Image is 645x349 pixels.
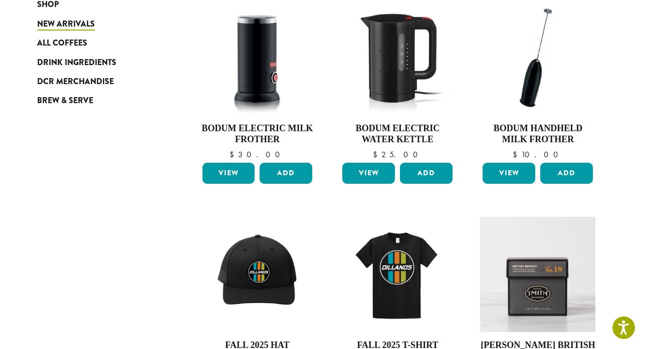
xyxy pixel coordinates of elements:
span: $ [513,149,521,160]
img: DCR-Retro-Three-Strip-Circle-Patch-Trucker-Hat-Fall-WEB-scaled.jpg [199,217,315,332]
bdi: 10.00 [513,149,563,160]
a: View [202,163,255,184]
span: DCR Merchandise [37,76,114,88]
a: New Arrivals [37,15,157,34]
bdi: 30.00 [230,149,285,160]
button: Add [540,163,593,184]
bdi: 25.00 [373,149,422,160]
a: All Coffees [37,34,157,53]
a: View [342,163,395,184]
img: British-Brunch-Signature-Black-Carton-2023-2.jpg [480,217,595,332]
span: Brew & Serve [37,95,93,107]
a: Drink Ingredients [37,53,157,72]
span: New Arrivals [37,18,95,31]
span: $ [230,149,238,160]
h4: Bodum Handheld Milk Frother [480,123,595,145]
span: Drink Ingredients [37,57,116,69]
h4: Bodum Electric Milk Frother [200,123,315,145]
h4: Bodum Electric Water Kettle [340,123,455,145]
button: Add [260,163,312,184]
span: $ [373,149,381,160]
a: View [483,163,535,184]
a: DCR Merchandise [37,72,157,91]
a: Brew & Serve [37,91,157,110]
img: DCR-Retro-Three-Strip-Circle-Tee-Fall-WEB-scaled.jpg [340,217,455,332]
span: All Coffees [37,37,87,50]
button: Add [400,163,453,184]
